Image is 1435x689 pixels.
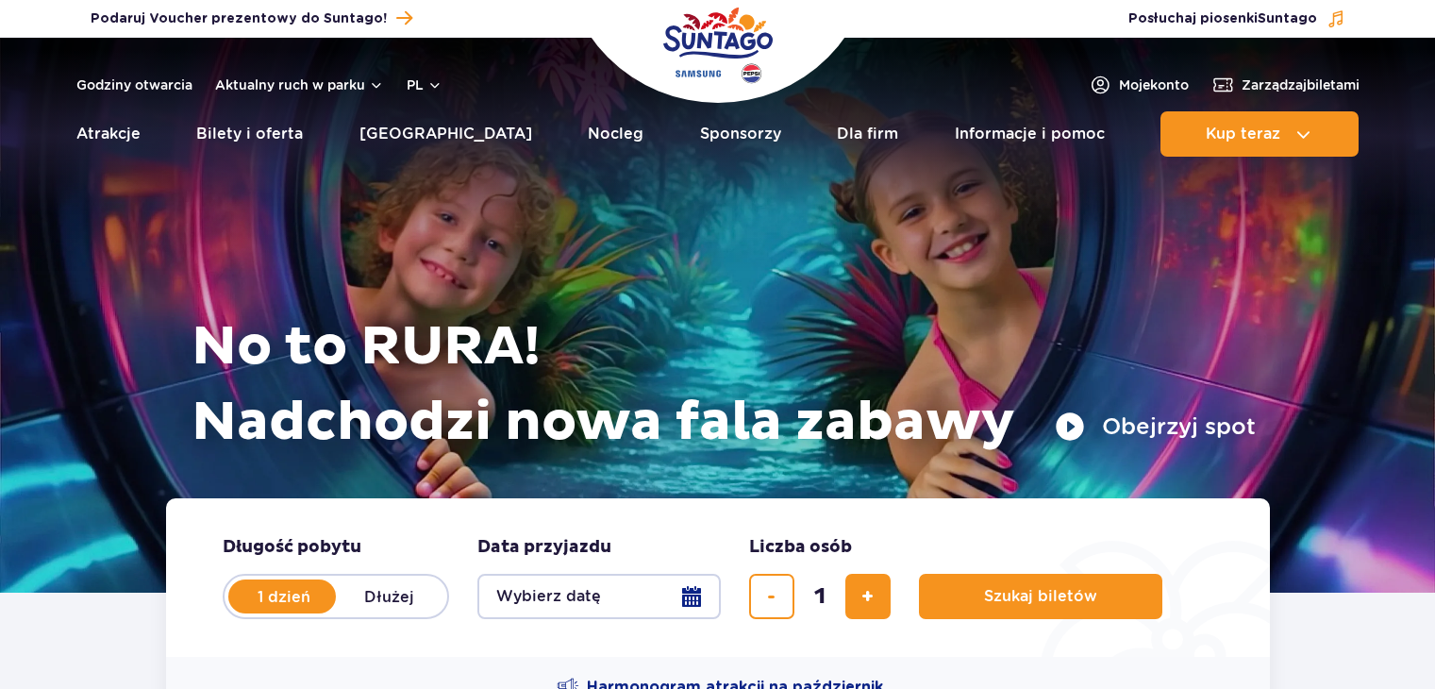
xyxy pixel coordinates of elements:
span: Zarządzaj biletami [1242,76,1360,94]
button: dodaj bilet [845,574,891,619]
button: Wybierz datę [477,574,721,619]
button: Szukaj biletów [919,574,1162,619]
a: Informacje i pomoc [955,111,1105,157]
a: Podaruj Voucher prezentowy do Suntago! [91,6,412,31]
h1: No to RURA! Nadchodzi nowa fala zabawy [192,310,1256,461]
button: Obejrzyj spot [1055,412,1256,442]
span: Data przyjazdu [477,536,611,559]
button: Kup teraz [1160,111,1359,157]
button: Aktualny ruch w parku [215,77,384,92]
span: Kup teraz [1206,126,1280,143]
button: Posłuchaj piosenkiSuntago [1128,9,1345,28]
span: Posłuchaj piosenki [1128,9,1317,28]
span: Suntago [1258,12,1317,25]
a: Sponsorzy [700,111,781,157]
form: Planowanie wizyty w Park of Poland [166,498,1270,657]
button: pl [407,76,442,94]
a: Atrakcje [76,111,141,157]
span: Podaruj Voucher prezentowy do Suntago! [91,9,387,28]
button: usuń bilet [749,574,794,619]
a: [GEOGRAPHIC_DATA] [359,111,532,157]
label: 1 dzień [230,577,338,616]
input: liczba biletów [797,574,843,619]
span: Długość pobytu [223,536,361,559]
span: Moje konto [1119,76,1189,94]
span: Liczba osób [749,536,852,559]
a: Dla firm [837,111,898,157]
label: Dłużej [336,577,443,616]
a: Godziny otwarcia [76,76,192,94]
a: Nocleg [588,111,643,157]
a: Zarządzajbiletami [1211,74,1360,96]
span: Szukaj biletów [984,588,1097,605]
a: Mojekonto [1089,74,1189,96]
a: Bilety i oferta [196,111,303,157]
